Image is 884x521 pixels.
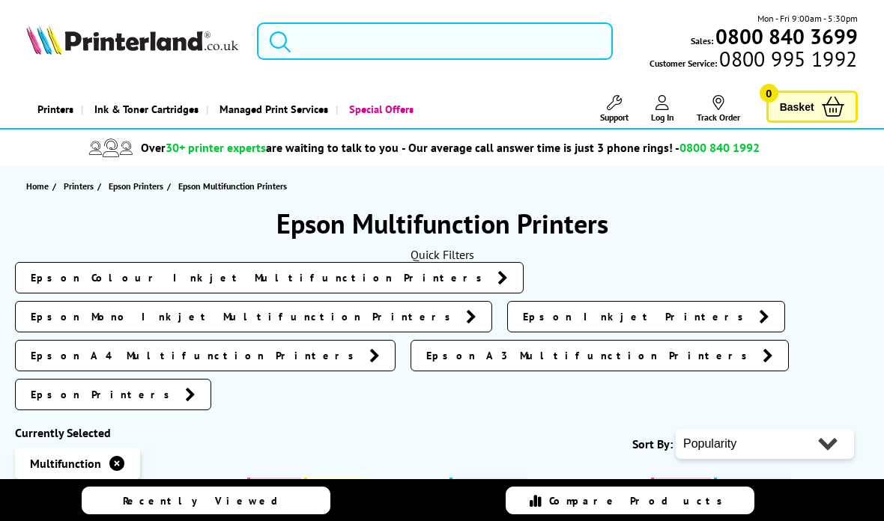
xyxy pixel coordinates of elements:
span: Printers [64,178,94,194]
a: Epson Inkjet Printers [507,301,785,332]
a: Basket 0 [766,91,858,123]
button: Save 17% [651,478,710,495]
span: Mon - Fri 9:00am - 5:30pm [757,11,858,25]
a: Epson Mono Inkjet Multifunction Printers [15,301,492,332]
a: Managed Print Services [206,90,336,128]
h1: Epson Multifunction Printers [15,206,869,241]
a: Epson Printers [15,379,211,410]
a: Support [600,95,629,123]
span: Epson A4 Multifunction Printers [31,348,362,363]
span: Basket [780,97,814,117]
a: Special Offers [336,90,421,128]
a: Compare Products [506,487,754,514]
img: Printerland Logo [26,25,238,55]
span: 0 [760,84,778,103]
div: Quick Filters [15,247,869,262]
a: Epson A4 Multifunction Printers [15,340,396,371]
span: Epson Inkjet Printers [523,309,751,324]
span: Sales: [691,34,713,48]
span: Epson Printers [109,178,163,194]
span: Sort By: [632,436,673,451]
a: Epson A3 Multifunction Printers [411,340,789,371]
span: 30+ printer experts [166,140,266,155]
span: Epson Mono Inkjet Multifunction Printers [31,309,458,324]
div: Currently Selected [15,425,232,440]
a: Ink & Toner Cartridges [81,90,206,128]
a: Recently Viewed [82,487,330,514]
span: Support [600,112,629,123]
b: 0800 840 3699 [715,22,858,50]
a: Printers [64,178,97,194]
a: Track Order [697,95,740,123]
span: - Our average call answer time is just 3 phone rings! - [402,140,760,155]
span: 0800 840 1992 [679,140,760,155]
a: Printers [26,90,81,128]
span: Log In [651,112,674,123]
span: Recently Viewed [123,494,293,508]
button: £50 Cashback [449,478,527,495]
a: Log In [651,95,674,123]
span: Epson Colour Inkjet Multifunction Printers [31,270,490,285]
button: Best Seller [304,478,368,495]
button: £30 Cashback [714,478,791,495]
span: Customer Service: [650,52,857,70]
a: Home [26,178,52,194]
span: Compare Products [549,494,730,508]
span: 0800 995 1992 [717,52,857,66]
a: 0800 840 3699 [713,29,858,43]
a: Printerland Logo [26,25,238,58]
span: Ink & Toner Cartridges [94,90,199,128]
span: Epson A3 Multifunction Printers [426,348,755,363]
a: Epson Colour Inkjet Multifunction Printers [15,262,524,293]
span: Epson Printers [31,387,178,402]
span: Over are waiting to talk to you [141,140,399,155]
span: Epson Multifunction Printers [178,180,287,192]
span: Multifunction [30,456,101,471]
button: Save 4% [247,478,301,495]
a: Epson Printers [109,178,167,194]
